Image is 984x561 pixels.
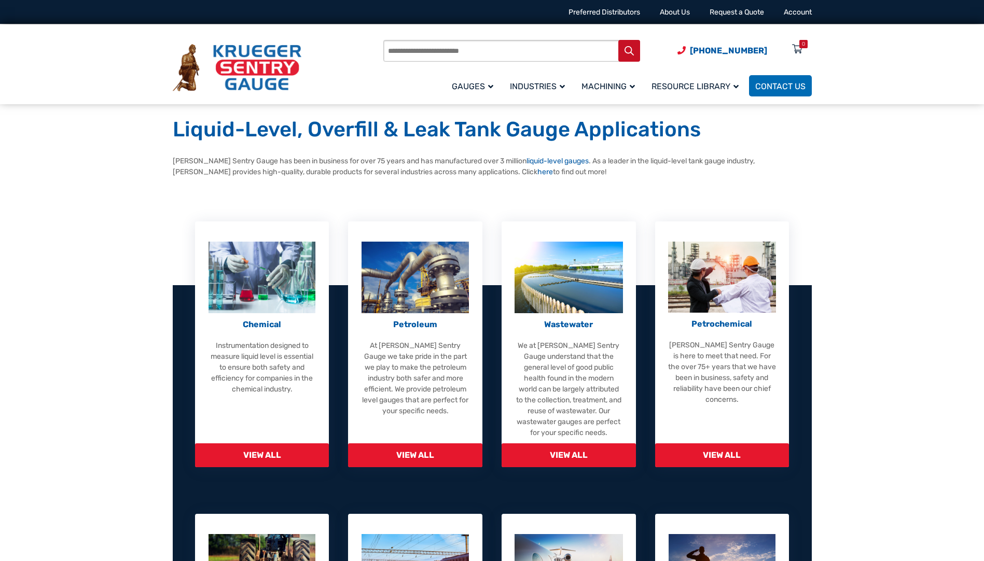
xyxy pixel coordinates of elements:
a: Petroleum Petroleum At [PERSON_NAME] Sentry Gauge we take pride in the part we play to make the p... [348,221,482,467]
p: We at [PERSON_NAME] Sentry Gauge understand that the general level of good public health found in... [515,340,623,438]
p: [PERSON_NAME] Sentry Gauge is here to meet that need. For the over 75+ years that we have been in... [668,340,777,405]
p: Wastewater [515,318,623,331]
p: At [PERSON_NAME] Sentry Gauge we take pride in the part we play to make the petroleum industry bo... [361,340,469,416]
img: Wastewater [515,242,622,313]
p: Instrumentation designed to measure liquid level is essential to ensure both safety and efficienc... [208,340,316,395]
img: Petroleum [362,242,469,313]
a: Preferred Distributors [569,8,640,17]
span: [PHONE_NUMBER] [690,46,767,55]
a: Resource Library [645,74,749,98]
span: View All [502,443,636,467]
span: Contact Us [755,81,806,91]
img: Petrochemical [668,242,777,313]
a: Request a Quote [710,8,764,17]
a: Phone Number (920) 434-8860 [677,44,767,57]
span: Machining [581,81,635,91]
a: liquid-level gauges [526,157,589,165]
a: Gauges [446,74,504,98]
span: View All [195,443,329,467]
img: Krueger Sentry Gauge [173,44,301,92]
p: Petrochemical [668,318,777,330]
span: Gauges [452,81,493,91]
span: Industries [510,81,565,91]
span: View All [348,443,482,467]
span: View All [655,443,789,467]
a: Wastewater Wastewater We at [PERSON_NAME] Sentry Gauge understand that the general level of good ... [502,221,636,467]
p: Chemical [208,318,316,331]
div: 0 [802,40,805,48]
p: [PERSON_NAME] Sentry Gauge has been in business for over 75 years and has manufactured over 3 mil... [173,156,812,177]
a: About Us [660,8,690,17]
h1: Liquid-Level, Overfill & Leak Tank Gauge Applications [173,117,812,143]
a: here [537,167,553,176]
a: Petrochemical Petrochemical [PERSON_NAME] Sentry Gauge is here to meet that need. For the over 75... [655,221,789,467]
a: Machining [575,74,645,98]
a: Contact Us [749,75,812,96]
p: Petroleum [361,318,469,331]
a: Chemical Chemical Instrumentation designed to measure liquid level is essential to ensure both sa... [195,221,329,467]
span: Resource Library [652,81,739,91]
a: Industries [504,74,575,98]
img: Chemical [209,242,316,313]
a: Account [784,8,812,17]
